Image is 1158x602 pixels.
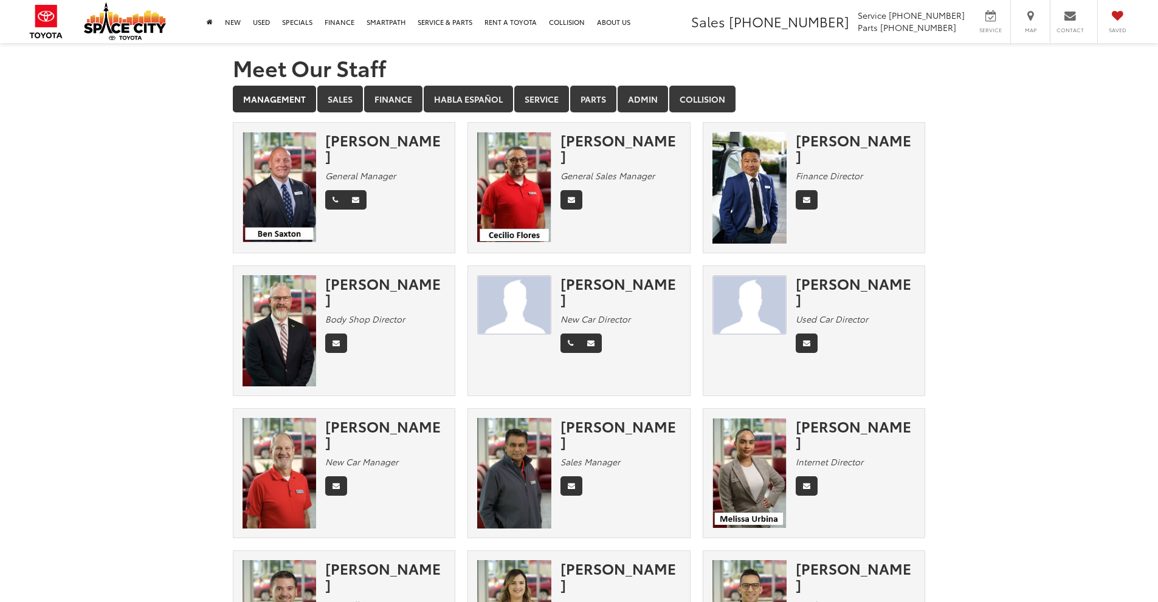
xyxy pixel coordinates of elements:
a: Email [560,190,582,210]
a: Collision [669,86,736,112]
a: Sales [317,86,363,112]
div: [PERSON_NAME] [560,275,681,307]
a: Phone [325,190,345,210]
img: Space City Toyota [84,2,166,40]
span: Parts [858,21,878,33]
div: [PERSON_NAME] [560,418,681,450]
a: Email [325,476,347,496]
div: [PERSON_NAME] [560,560,681,592]
div: [PERSON_NAME] [796,418,916,450]
a: Email [580,333,602,353]
img: David Hardy [243,418,317,529]
span: Service [977,26,1004,34]
a: Admin [618,86,668,112]
a: Email [560,476,582,496]
span: [PHONE_NUMBER] [880,21,956,33]
a: Phone [560,333,581,353]
span: [PHONE_NUMBER] [729,12,849,31]
a: Email [325,333,347,353]
h1: Meet Our Staff [233,55,926,80]
img: Marco Compean [712,275,787,335]
span: [PHONE_NUMBER] [889,9,965,21]
em: New Car Manager [325,456,398,468]
a: Management [233,86,316,112]
span: Saved [1104,26,1131,34]
span: Contact [1056,26,1084,34]
a: Email [345,190,367,210]
img: Cecilio Flores [477,132,551,243]
a: Parts [570,86,616,112]
span: Service [858,9,886,21]
div: [PERSON_NAME] [325,560,446,592]
span: Sales [691,12,725,31]
a: Finance [364,86,422,112]
a: Email [796,476,818,496]
img: JAMES TAYLOR [477,275,551,335]
img: Ben Saxton [243,132,317,243]
a: Service [514,86,569,112]
div: [PERSON_NAME] [325,418,446,450]
div: [PERSON_NAME] [796,132,916,164]
img: Sean Patterson [243,275,317,386]
em: Finance Director [796,169,863,182]
em: Internet Director [796,456,863,468]
img: Nam Pham [712,132,787,244]
em: Used Car Director [796,313,868,325]
div: [PERSON_NAME] [325,132,446,164]
em: General Sales Manager [560,169,655,182]
div: [PERSON_NAME] [796,560,916,592]
a: Email [796,333,818,353]
em: New Car Director [560,313,630,325]
div: Department Tabs [233,86,926,114]
div: [PERSON_NAME] [560,132,681,164]
em: Sales Manager [560,456,620,468]
a: Habla Español [424,86,513,112]
div: [PERSON_NAME] [325,275,446,307]
em: Body Shop Director [325,313,405,325]
a: Email [796,190,818,210]
div: [PERSON_NAME] [796,275,916,307]
img: Oz Ali [477,418,551,529]
img: Melissa Urbina [712,418,787,528]
span: Map [1017,26,1044,34]
em: General Manager [325,169,396,182]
